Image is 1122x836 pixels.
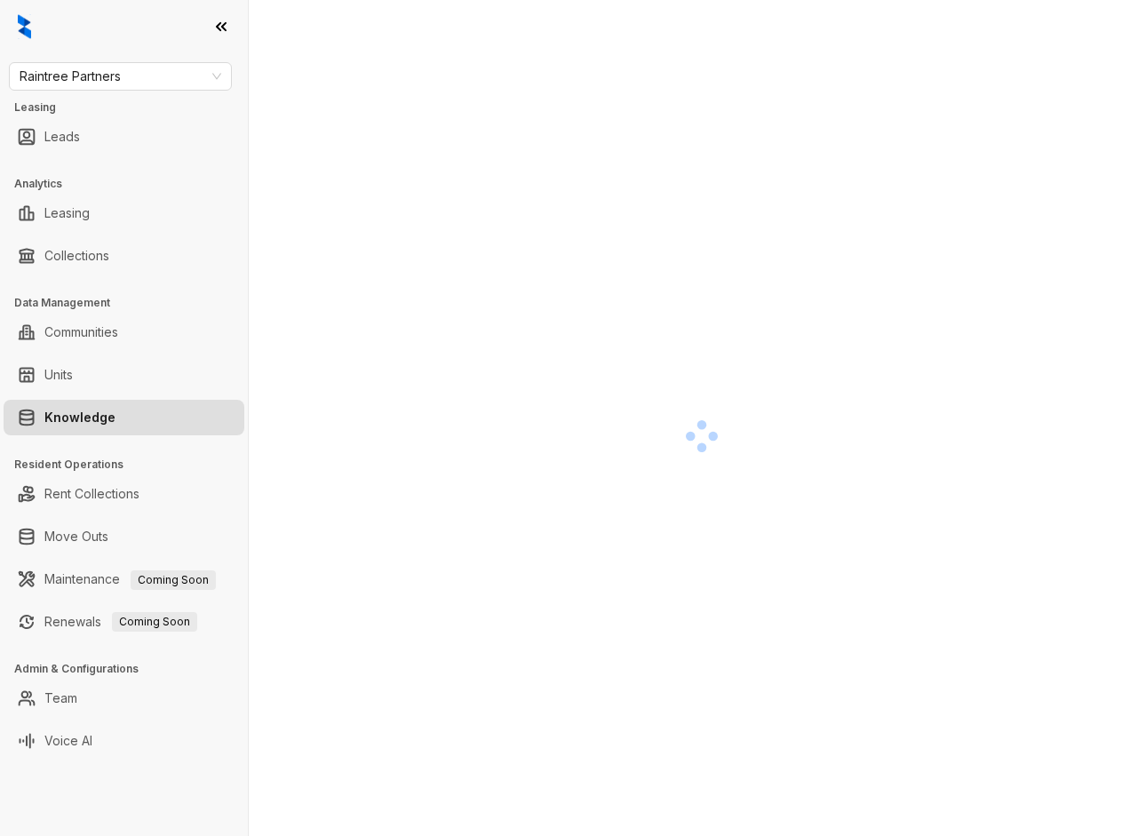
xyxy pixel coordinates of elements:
[4,604,244,640] li: Renewals
[44,723,92,759] a: Voice AI
[4,357,244,393] li: Units
[44,357,73,393] a: Units
[44,119,80,155] a: Leads
[4,238,244,274] li: Collections
[44,681,77,716] a: Team
[44,604,197,640] a: RenewalsComing Soon
[14,176,248,192] h3: Analytics
[44,314,118,350] a: Communities
[4,400,244,435] li: Knowledge
[4,195,244,231] li: Leasing
[44,400,115,435] a: Knowledge
[14,457,248,473] h3: Resident Operations
[14,661,248,677] h3: Admin & Configurations
[112,612,197,632] span: Coming Soon
[4,723,244,759] li: Voice AI
[4,476,244,512] li: Rent Collections
[18,14,31,39] img: logo
[44,238,109,274] a: Collections
[14,100,248,115] h3: Leasing
[4,519,244,554] li: Move Outs
[131,570,216,590] span: Coming Soon
[4,561,244,597] li: Maintenance
[4,314,244,350] li: Communities
[44,519,108,554] a: Move Outs
[14,295,248,311] h3: Data Management
[4,681,244,716] li: Team
[44,476,139,512] a: Rent Collections
[4,119,244,155] li: Leads
[44,195,90,231] a: Leasing
[20,63,221,90] span: Raintree Partners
